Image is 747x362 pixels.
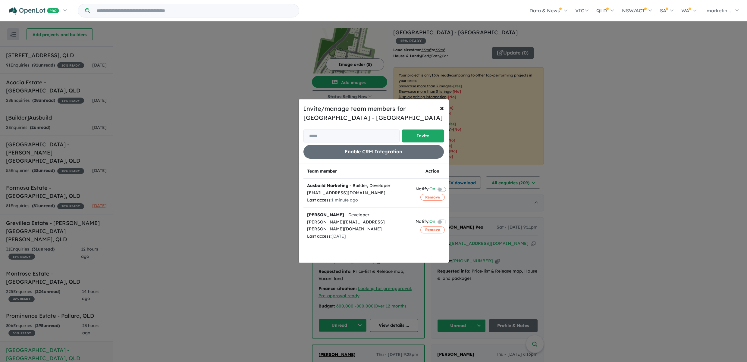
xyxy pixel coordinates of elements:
[307,197,408,204] div: Last access:
[307,182,408,189] div: - Builder, Developer
[303,164,412,179] th: Team member
[331,197,358,203] span: 1 minute ago
[412,164,453,179] th: Action
[307,233,408,240] div: Last access:
[9,7,59,15] img: Openlot PRO Logo White
[402,130,444,142] button: Invite
[331,233,346,239] span: [DATE]
[307,211,408,219] div: - Developer
[303,104,444,122] h5: Invite/manage team members for [GEOGRAPHIC_DATA] - [GEOGRAPHIC_DATA]
[307,212,344,217] strong: [PERSON_NAME]
[420,194,445,201] button: Remove
[416,218,435,226] div: Notify:
[440,103,444,112] span: ×
[429,218,435,226] span: On
[307,183,348,188] strong: Ausbuild Marketing
[91,4,298,17] input: Try estate name, suburb, builder or developer
[707,8,731,14] span: marketin...
[303,145,444,158] button: Enable CRM Integration
[307,219,408,233] div: [PERSON_NAME][EMAIL_ADDRESS][PERSON_NAME][DOMAIN_NAME]
[307,189,408,197] div: [EMAIL_ADDRESS][DOMAIN_NAME]
[420,226,445,233] button: Remove
[429,186,435,194] span: On
[416,186,435,194] div: Notify:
